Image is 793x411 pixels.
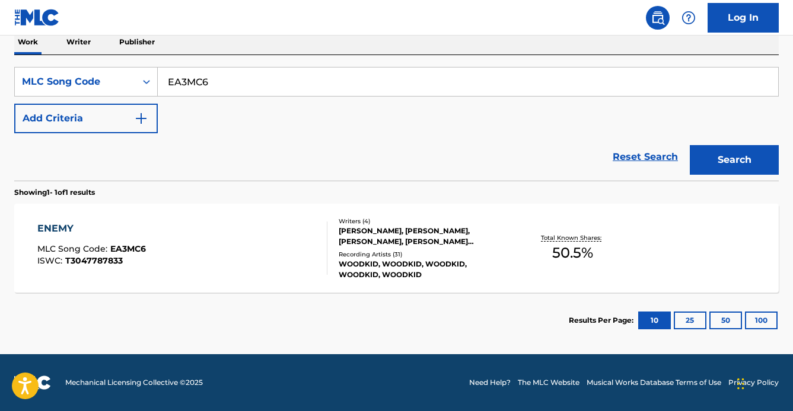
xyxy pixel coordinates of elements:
[14,9,60,26] img: MLC Logo
[65,377,203,388] span: Mechanical Licensing Collective © 2025
[681,11,696,25] img: help
[737,366,744,402] div: Glisser
[65,255,123,266] span: T3047787833
[22,75,129,89] div: MLC Song Code
[116,30,158,54] p: Publisher
[14,375,51,390] img: logo
[14,204,779,293] a: ENEMYMLC Song Code:EA3MC6ISWC:T3047787833Writers (4)[PERSON_NAME], [PERSON_NAME], [PERSON_NAME], ...
[37,243,110,254] span: MLC Song Code :
[728,377,779,388] a: Privacy Policy
[677,6,700,30] div: Help
[745,312,778,329] button: 100
[569,315,636,326] p: Results Per Page:
[37,255,65,266] span: ISWC :
[339,250,509,259] div: Recording Artists ( 31 )
[708,3,779,33] a: Log In
[552,242,593,264] span: 50.5 %
[14,67,779,181] form: Search Form
[646,6,670,30] a: Public Search
[734,354,793,411] iframe: Chat Widget
[339,226,509,247] div: [PERSON_NAME], [PERSON_NAME], [PERSON_NAME], [PERSON_NAME] [PERSON_NAME]
[134,111,148,126] img: 9d2ae6d4665cec9f34b9.svg
[734,354,793,411] div: Widget de chat
[14,187,95,198] p: Showing 1 - 1 of 1 results
[37,221,146,236] div: ENEMY
[14,104,158,133] button: Add Criteria
[518,377,579,388] a: The MLC Website
[638,312,671,329] button: 10
[690,145,779,175] button: Search
[709,312,742,329] button: 50
[110,243,146,254] span: EA3MC6
[339,259,509,280] div: WOODKID, WOODKID, WOODKID, WOODKID, WOODKID
[607,144,684,170] a: Reset Search
[651,11,665,25] img: search
[339,217,509,226] div: Writers ( 4 )
[469,377,511,388] a: Need Help?
[587,377,721,388] a: Musical Works Database Terms of Use
[541,233,604,242] p: Total Known Shares:
[14,30,42,54] p: Work
[63,30,94,54] p: Writer
[674,312,706,329] button: 25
